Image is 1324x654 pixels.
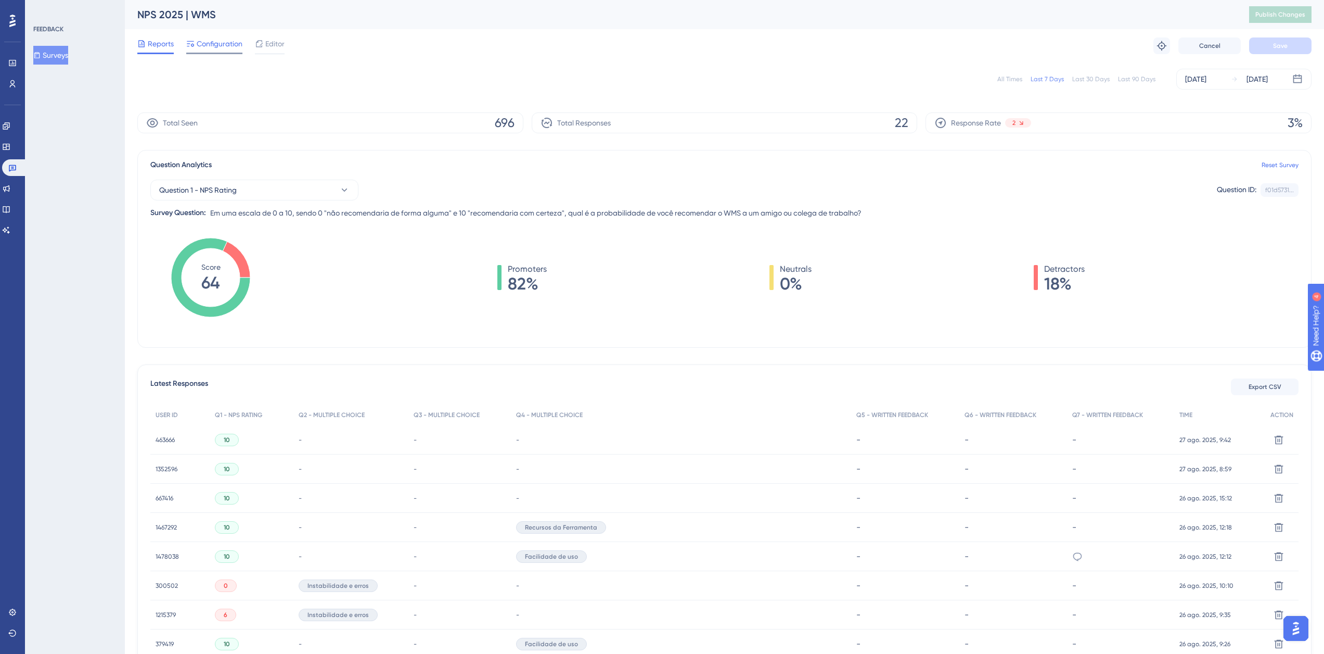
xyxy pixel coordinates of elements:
div: - [856,435,954,445]
span: - [516,611,519,619]
span: 379419 [156,640,174,648]
span: 10 [224,640,230,648]
div: - [965,551,1062,561]
span: USER ID [156,411,178,419]
span: 10 [224,436,230,444]
span: 26 ago. 2025, 12:12 [1179,552,1231,561]
span: 1352596 [156,465,177,473]
span: 22 [895,115,908,131]
span: Q2 - MULTIPLE CHOICE [299,411,365,419]
button: Question 1 - NPS Rating [150,180,358,200]
div: Last 90 Days [1118,75,1155,83]
div: - [1072,522,1168,532]
span: 82% [508,275,547,292]
div: [DATE] [1185,73,1206,85]
span: 26 ago. 2025, 9:35 [1179,611,1231,619]
span: - [299,494,302,502]
div: - [856,581,954,590]
span: ACTION [1270,411,1293,419]
span: Detractors [1044,263,1085,275]
span: Publish Changes [1255,10,1305,19]
span: Need Help? [24,3,65,15]
button: Publish Changes [1249,6,1312,23]
tspan: Score [201,263,221,271]
span: 26 ago. 2025, 15:12 [1179,494,1232,502]
div: - [965,493,1062,503]
div: Last 7 Days [1031,75,1064,83]
div: - [1072,435,1168,445]
span: Total Responses [557,117,611,129]
span: 0% [780,275,812,292]
span: Q7 - WRITTEN FEEDBACK [1072,411,1143,419]
span: 300502 [156,582,178,590]
div: NPS 2025 | WMS [137,7,1223,22]
span: - [414,552,417,561]
span: - [299,523,302,532]
div: FEEDBACK [33,25,63,33]
span: Editor [265,37,285,50]
span: 1215379 [156,611,176,619]
span: Save [1273,42,1288,50]
span: - [414,611,417,619]
div: - [856,522,954,532]
div: - [1072,610,1168,620]
div: [DATE] [1246,73,1268,85]
div: - [965,581,1062,590]
span: 6 [224,611,227,619]
span: Configuration [197,37,242,50]
div: - [965,464,1062,474]
span: Recursos da Ferramenta [525,523,597,532]
div: - [856,464,954,474]
span: - [414,465,417,473]
div: - [965,639,1062,649]
span: 1478038 [156,552,179,561]
div: 4 [72,5,75,14]
span: 26 ago. 2025, 10:10 [1179,582,1233,590]
span: - [516,465,519,473]
span: - [414,523,417,532]
span: 27 ago. 2025, 8:59 [1179,465,1231,473]
span: - [516,436,519,444]
span: - [414,436,417,444]
span: - [299,436,302,444]
div: - [856,610,954,620]
span: 0 [224,582,228,590]
span: Instabilidade e erros [307,611,369,619]
a: Reset Survey [1262,161,1299,169]
div: - [1072,581,1168,590]
span: Facilidade de uso [525,552,578,561]
span: Question Analytics [150,159,212,171]
span: TIME [1179,411,1192,419]
span: Response Rate [951,117,1001,129]
span: Q5 - WRITTEN FEEDBACK [856,411,928,419]
div: - [965,522,1062,532]
div: - [1072,639,1168,649]
span: - [516,582,519,590]
div: - [965,435,1062,445]
span: 463666 [156,436,175,444]
span: Facilidade de uso [525,640,578,648]
button: Save [1249,37,1312,54]
button: Cancel [1178,37,1241,54]
span: 10 [224,552,230,561]
span: 1467292 [156,523,177,532]
span: Total Seen [163,117,198,129]
div: - [856,493,954,503]
div: - [856,551,954,561]
span: Neutrals [780,263,812,275]
span: Export CSV [1249,383,1281,391]
span: Q1 - NPS RATING [215,411,262,419]
span: Q4 - MULTIPLE CHOICE [516,411,583,419]
span: 2 [1012,119,1016,127]
span: 18% [1044,275,1085,292]
span: Cancel [1199,42,1220,50]
span: 3% [1288,115,1303,131]
div: Last 30 Days [1072,75,1110,83]
div: Survey Question: [150,207,206,219]
span: 696 [495,115,515,131]
span: 27 ago. 2025, 9:42 [1179,436,1231,444]
span: 10 [224,465,230,473]
span: - [299,552,302,561]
